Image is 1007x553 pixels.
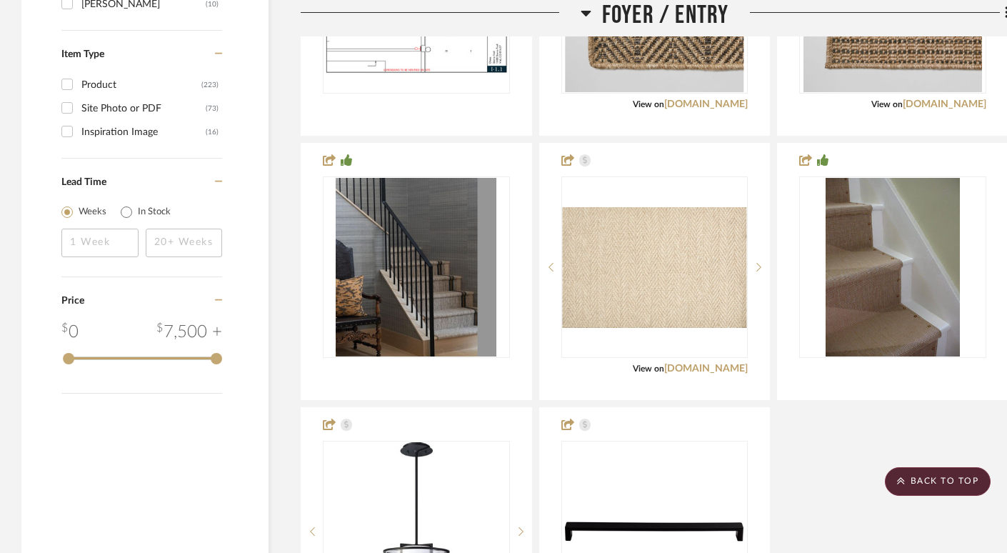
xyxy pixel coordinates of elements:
[336,178,496,357] img: Inspiration
[81,97,206,120] div: Site Photo or PDF
[826,178,960,357] img: Inspiration
[206,97,219,120] div: (73)
[61,49,104,59] span: Item Type
[138,205,171,219] label: In Stock
[206,121,219,144] div: (16)
[146,229,223,257] input: 20+ Weeks
[563,207,747,328] img: Stair Runner (2 staircases)
[633,364,664,373] span: View on
[201,74,219,96] div: (223)
[61,296,84,306] span: Price
[664,99,748,109] a: [DOMAIN_NAME]
[871,100,903,109] span: View on
[61,177,106,187] span: Lead Time
[562,177,748,357] div: 0
[903,99,986,109] a: [DOMAIN_NAME]
[81,121,206,144] div: Inspiration Image
[81,74,201,96] div: Product
[664,364,748,374] a: [DOMAIN_NAME]
[633,100,664,109] span: View on
[61,319,79,345] div: 0
[156,319,222,345] div: 7,500 +
[885,467,991,496] scroll-to-top-button: BACK TO TOP
[79,205,106,219] label: Weeks
[61,229,139,257] input: 1 Week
